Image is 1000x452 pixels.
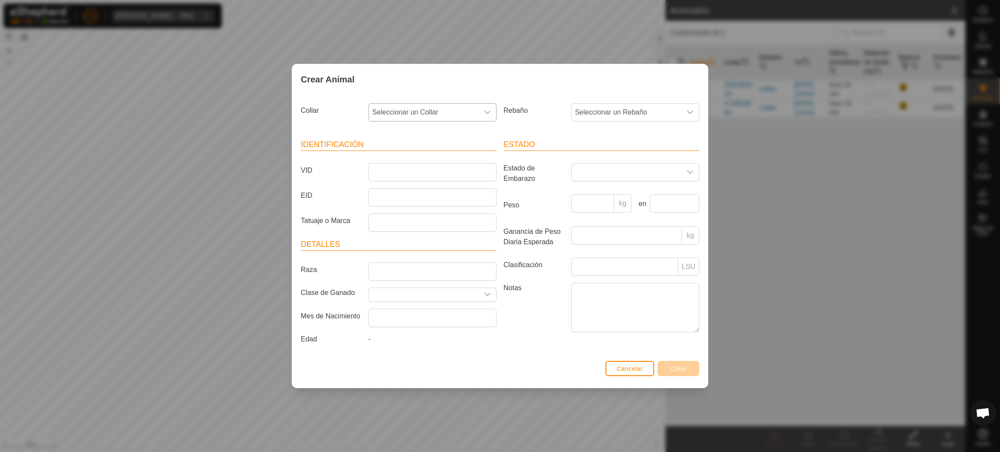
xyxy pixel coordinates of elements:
[500,226,568,247] label: Ganancia de Peso Diaria Esperada
[369,104,479,121] span: Seleccionar un Collar
[297,288,365,298] label: Clase de Ganado
[500,103,568,118] label: Rebaño
[500,258,568,272] label: Clasificación
[479,104,496,121] div: dropdown trigger
[635,199,646,209] label: en
[605,361,654,376] button: Cancelar
[297,262,365,277] label: Raza
[500,283,568,332] label: Notas
[658,361,699,376] button: Crear
[681,104,699,121] div: dropdown trigger
[503,139,699,151] header: Estado
[681,164,699,181] div: dropdown trigger
[678,258,699,276] p-inputgroup-addon: LSU
[500,163,568,184] label: Estado de Embarazo
[614,194,632,213] p-inputgroup-addon: kg
[297,188,365,203] label: EID
[301,139,497,151] header: Identificación
[970,400,996,426] div: Chat abierto
[297,334,365,344] label: Edad
[297,309,365,324] label: Mes de Nacimiento
[670,365,687,372] span: Crear
[500,194,568,216] label: Peso
[682,226,699,245] p-inputgroup-addon: kg
[617,365,643,372] span: Cancelar
[368,335,371,343] span: -
[479,288,496,301] div: dropdown trigger
[297,163,365,178] label: VID
[297,213,365,228] label: Tatuaje o Marca
[301,239,497,251] header: Detalles
[301,73,355,86] span: Crear Animal
[297,103,365,118] label: Collar
[572,104,681,121] span: Seleccionar un Rebaño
